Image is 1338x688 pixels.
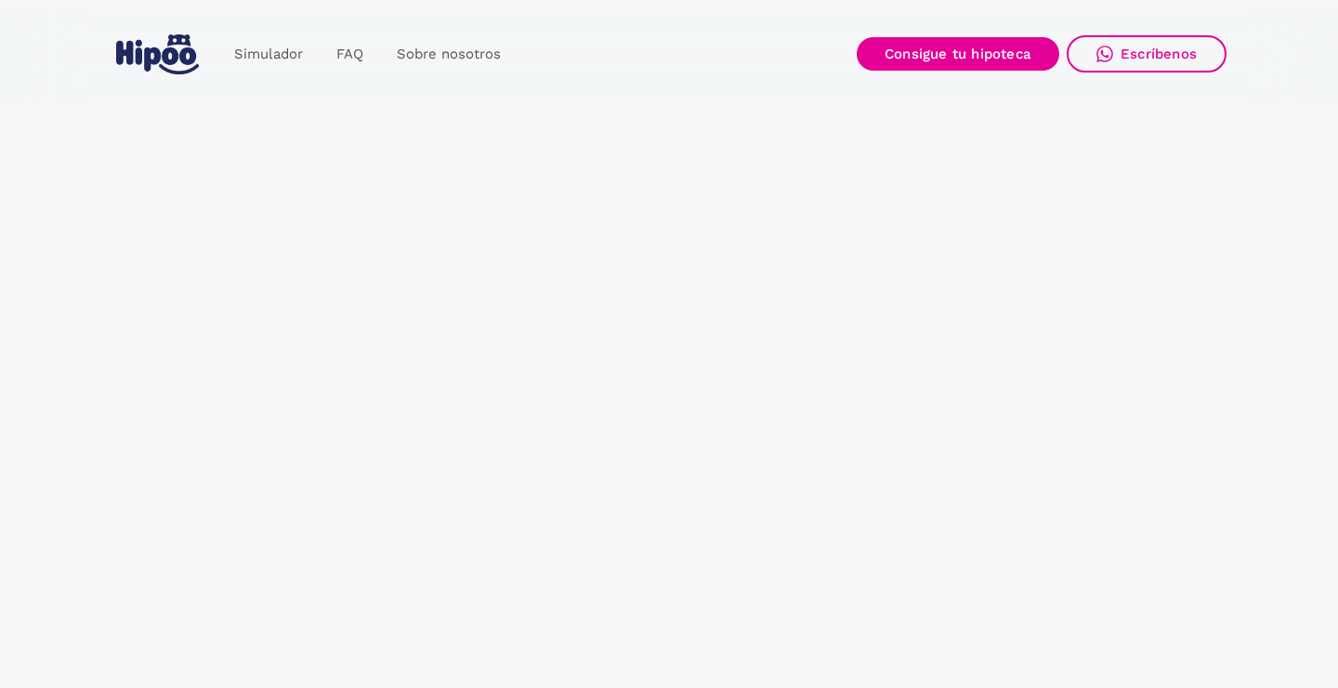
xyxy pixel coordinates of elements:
a: Consigue tu hipoteca [857,37,1059,71]
a: Escríbenos [1067,35,1226,73]
a: FAQ [320,36,380,73]
a: Simulador [217,36,320,73]
a: Sobre nosotros [380,36,518,73]
div: Escríbenos [1121,46,1197,62]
